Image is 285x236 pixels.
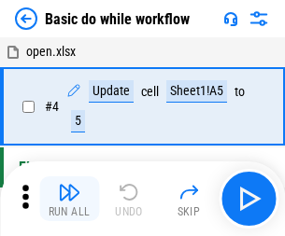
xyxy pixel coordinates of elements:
div: 5 [71,110,85,132]
div: Skip [178,206,201,217]
img: Run All [58,181,80,203]
div: cell [141,85,159,99]
img: Support [223,11,238,26]
span: # 4 [45,99,59,114]
button: Skip [159,176,219,221]
div: to [235,85,245,99]
div: Update [89,80,134,103]
div: Basic do while workflow [45,10,190,28]
div: Sheet1!A5 [166,80,227,103]
div: Run All [49,206,91,217]
img: Settings menu [248,7,270,30]
img: Back [15,7,37,30]
img: Main button [234,184,264,214]
span: open.xlsx [26,44,76,59]
button: Run All [39,176,99,221]
img: Skip [178,181,200,203]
